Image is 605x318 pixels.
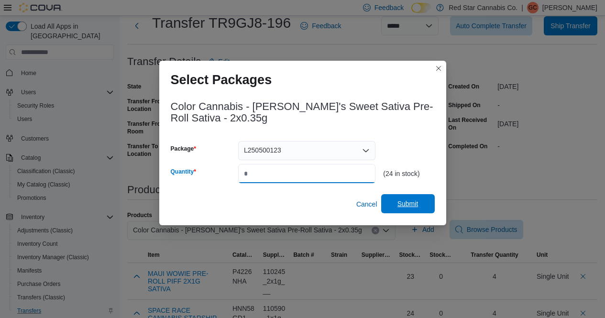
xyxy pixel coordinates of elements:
[383,170,434,177] div: (24 in stock)
[381,194,435,213] button: Submit
[362,147,370,154] button: Open list of options
[352,195,381,214] button: Cancel
[356,199,377,209] span: Cancel
[171,145,196,153] label: Package
[433,63,444,74] button: Closes this modal window
[171,72,272,88] h1: Select Packages
[244,144,281,156] span: L250500123
[397,199,418,208] span: Submit
[171,101,435,124] h3: Color Cannabis - [PERSON_NAME]'s Sweet Sativa Pre-Roll Sativa - 2x0.35g
[171,168,196,175] label: Quantity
